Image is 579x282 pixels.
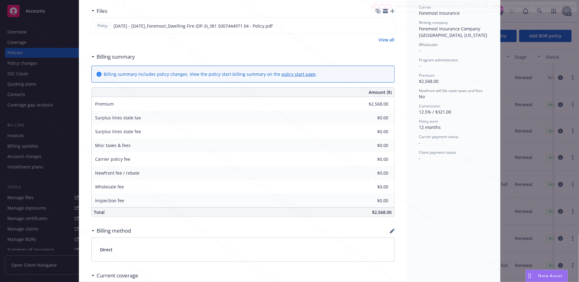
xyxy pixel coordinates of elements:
span: Writing company [419,20,448,25]
span: 12 months [419,124,441,130]
div: Current coverage [91,272,139,280]
input: 0.00 [352,99,392,109]
span: Premium [95,101,114,107]
button: Nova Assist [526,270,568,282]
a: View all [379,37,395,43]
input: 0.00 [352,182,392,191]
div: Files [91,7,108,15]
span: Commission [419,103,440,109]
span: 12.5% / $321.00 [419,109,451,115]
span: [DATE] - [DATE]_Foremost_Dwelling Fire (DP-3)_381 5007444971 04 - Policy.pdf [114,23,273,29]
div: Billing summary [91,53,135,61]
span: Nova Assist [539,273,563,278]
span: - [419,155,421,161]
span: Surplus lines state fee [95,129,141,134]
h3: Current coverage [97,272,139,280]
span: Wholesaler [419,42,439,47]
span: - [419,63,421,69]
span: Foremost Insurance [419,10,460,16]
button: download file [377,23,382,29]
div: Direct [92,238,394,261]
span: Inspection fee [95,198,125,203]
span: Newfront will file state taxes and fees [419,88,483,93]
div: Billing method [91,227,131,235]
span: - [419,140,421,146]
span: Misc taxes & fees [95,142,131,148]
h3: Files [97,7,108,15]
span: Total [94,209,105,215]
span: Amount ($) [369,89,392,95]
input: 0.00 [352,141,392,150]
span: Carrier policy fee [95,156,131,162]
h3: Billing method [97,227,131,235]
span: Newfront fee / rebate [95,170,140,176]
span: Program administrator [419,57,458,63]
span: $2,568.00 [372,209,392,215]
input: 0.00 [352,155,392,164]
div: Billing summary includes policy changes. View the policy start billing summary on the . [104,71,317,77]
input: 0.00 [352,168,392,178]
input: 0.00 [352,127,392,136]
span: $2,568.00 [419,78,439,84]
input: 0.00 [352,113,392,122]
span: Foremost Insurance Company [GEOGRAPHIC_DATA], [US_STATE] [419,26,488,38]
h3: Billing summary [97,53,135,61]
span: - [419,48,421,53]
span: Policy [97,23,109,29]
button: preview file [386,23,392,29]
span: Policy term [419,119,438,124]
span: No [419,94,425,99]
input: 0.00 [352,196,392,205]
div: Drag to move [526,270,534,282]
span: Premium [419,73,435,78]
a: policy start page [282,71,316,77]
span: Surplus lines state tax [95,115,141,121]
span: Client payment status [419,150,456,155]
span: Wholesale fee [95,184,124,190]
span: Carrier payment status [419,134,459,139]
span: Carrier [419,5,431,10]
